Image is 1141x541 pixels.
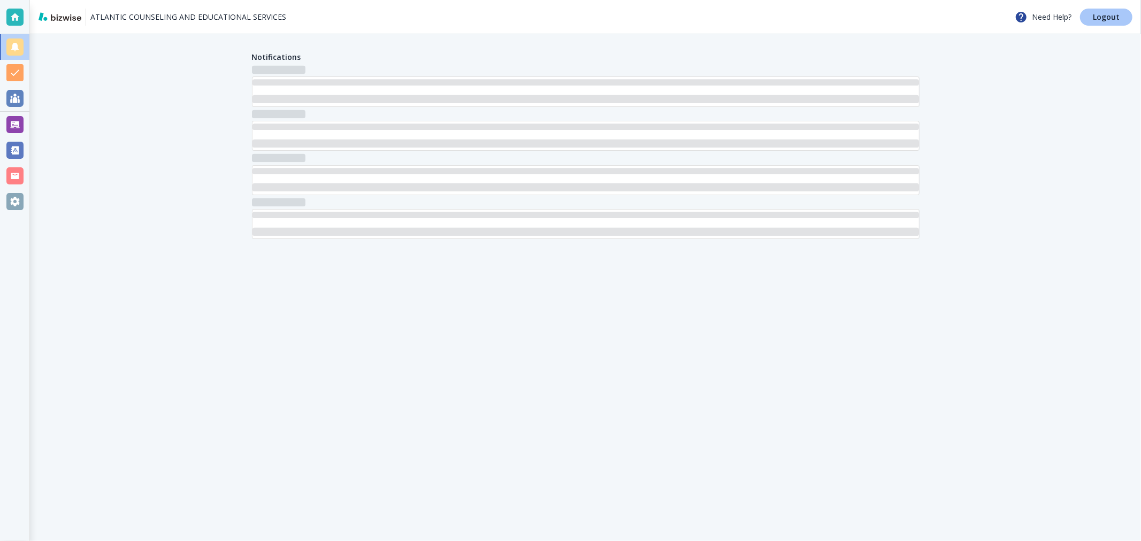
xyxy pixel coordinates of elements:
[90,12,286,22] p: ATLANTIC COUNSELING AND EDUCATIONAL SERVICES
[252,51,301,63] h4: Notifications
[1093,13,1120,21] p: Logout
[1080,9,1132,26] a: Logout
[90,9,286,26] a: ATLANTIC COUNSELING AND EDUCATIONAL SERVICES
[1015,11,1071,24] p: Need Help?
[39,12,81,21] img: bizwise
